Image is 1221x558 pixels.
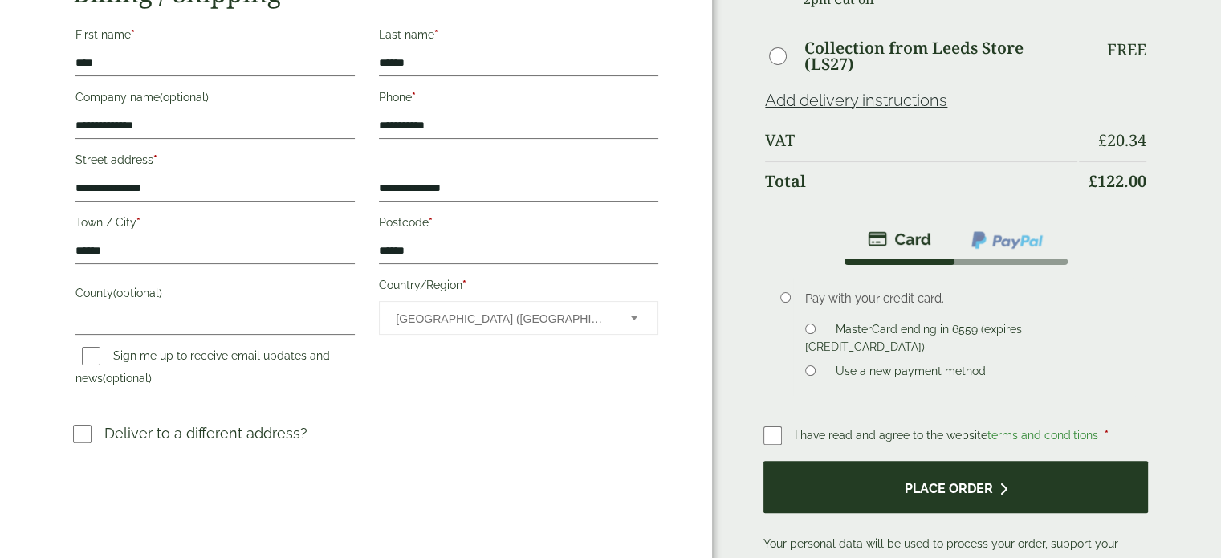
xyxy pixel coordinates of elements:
span: United Kingdom (UK) [396,302,609,336]
label: Use a new payment method [829,365,992,382]
abbr: required [412,91,416,104]
th: Total [765,161,1077,201]
label: Last name [379,23,658,51]
abbr: required [153,153,157,166]
label: MasterCard ending in 6559 (expires [CREDIT_CARD_DATA]) [805,323,1022,358]
bdi: 20.34 [1098,129,1146,151]
p: Pay with your credit card. [805,290,1123,308]
bdi: 122.00 [1089,170,1146,192]
abbr: required [136,216,140,229]
a: terms and conditions [987,429,1098,442]
p: Deliver to a different address? [104,422,307,444]
span: (optional) [160,91,209,104]
span: (optional) [103,372,152,385]
th: VAT [765,121,1077,160]
label: Town / City [75,211,355,238]
label: Sign me up to receive email updates and news [75,349,330,389]
span: (optional) [113,287,162,299]
label: Country/Region [379,274,658,301]
label: Postcode [379,211,658,238]
abbr: required [434,28,438,41]
label: Street address [75,149,355,176]
abbr: required [131,28,135,41]
abbr: required [1105,429,1109,442]
label: Phone [379,86,658,113]
label: Company name [75,86,355,113]
p: Free [1107,40,1146,59]
abbr: required [462,279,466,291]
span: £ [1098,129,1107,151]
input: Sign me up to receive email updates and news(optional) [82,347,100,365]
a: Add delivery instructions [765,91,947,110]
label: County [75,282,355,309]
span: Country/Region [379,301,658,335]
span: £ [1089,170,1097,192]
span: I have read and agree to the website [795,429,1101,442]
img: stripe.png [868,230,931,249]
abbr: required [429,216,433,229]
img: ppcp-gateway.png [970,230,1044,250]
label: First name [75,23,355,51]
button: Place order [763,461,1148,513]
label: Collection from Leeds Store (LS27) [804,40,1077,72]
